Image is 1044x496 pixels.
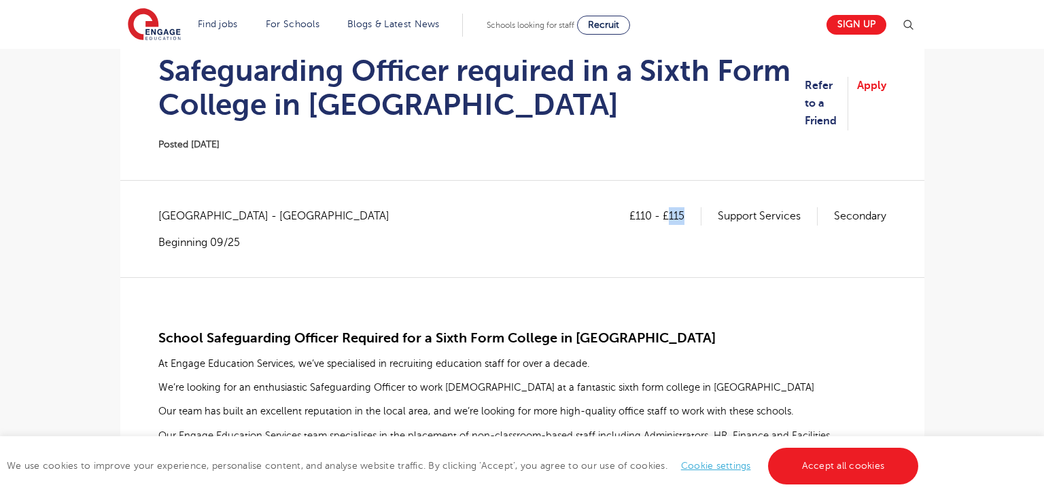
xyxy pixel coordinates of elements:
[158,139,220,149] span: Posted [DATE]
[629,207,701,225] p: £110 - £115
[768,448,919,484] a: Accept all cookies
[805,77,848,130] a: Refer to a Friend
[834,207,886,225] p: Secondary
[7,461,922,471] span: We use cookies to improve your experience, personalise content, and analyse website traffic. By c...
[158,207,403,225] span: [GEOGRAPHIC_DATA] - [GEOGRAPHIC_DATA]
[158,382,814,393] span: We’re looking for an enthusiastic Safeguarding Officer to work [DEMOGRAPHIC_DATA] at a fantastic ...
[198,19,238,29] a: Find jobs
[347,19,440,29] a: Blogs & Latest News
[158,330,716,346] span: School Safeguarding Officer Required for a Sixth Form College in [GEOGRAPHIC_DATA]
[826,15,886,35] a: Sign up
[266,19,319,29] a: For Schools
[158,54,805,122] h1: Safeguarding Officer required in a Sixth Form College in [GEOGRAPHIC_DATA]
[158,406,794,417] span: Our team has built an excellent reputation in the local area, and we’re looking for more high-qua...
[158,235,403,250] p: Beginning 09/25
[718,207,818,225] p: Support Services
[681,461,751,471] a: Cookie settings
[487,20,574,30] span: Schools looking for staff
[857,77,886,130] a: Apply
[158,358,590,369] span: At Engage Education Services, we’ve specialised in recruiting education staff for over a decade.
[588,20,619,30] span: Recruit
[577,16,630,35] a: Recruit
[158,430,833,441] span: Our Engage Education Services team specialises in the placement of non-classroom-based staff incl...
[128,8,181,42] img: Engage Education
